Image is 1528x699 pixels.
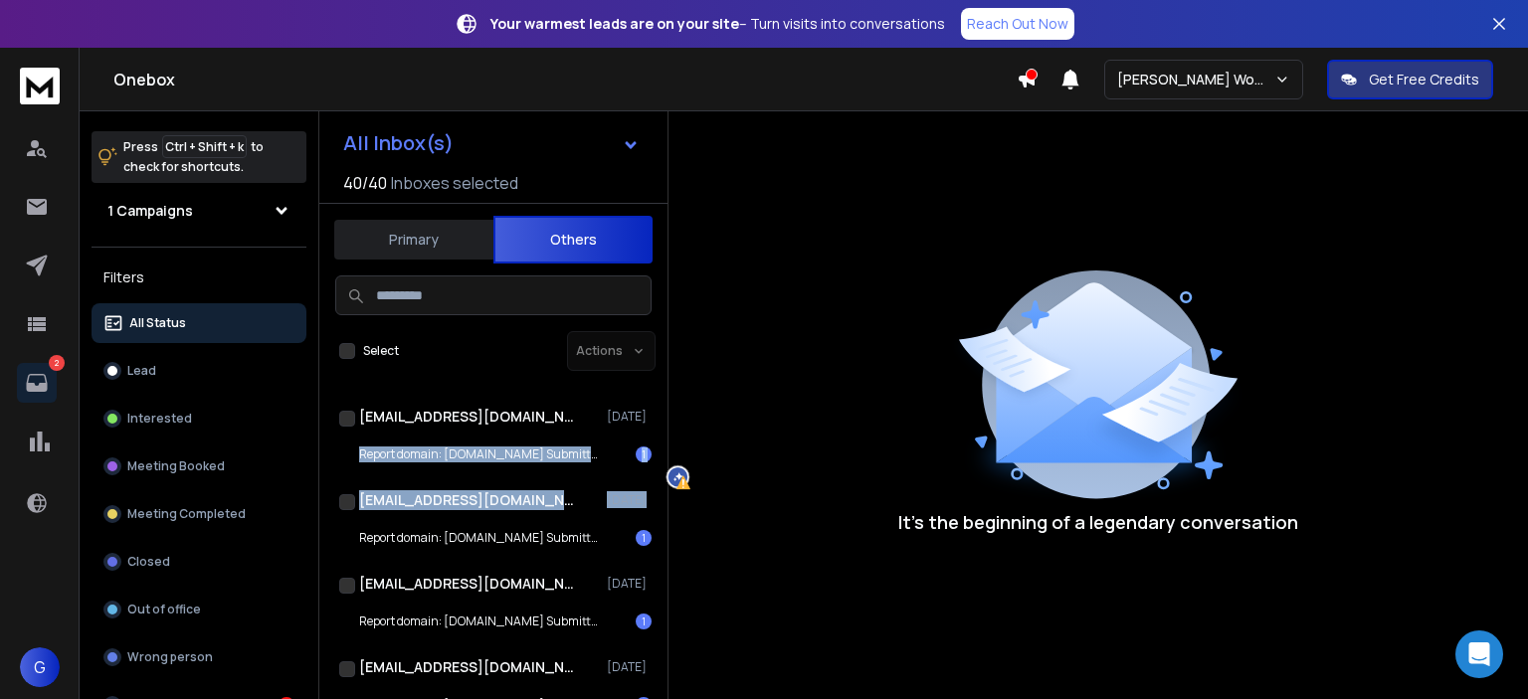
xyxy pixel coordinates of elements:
h1: [EMAIL_ADDRESS][DOMAIN_NAME] [359,407,578,427]
button: All Status [92,303,306,343]
button: Primary [334,218,493,262]
img: logo [20,68,60,104]
button: Interested [92,399,306,438]
p: All Status [129,315,186,331]
p: [PERSON_NAME] Workspace [1117,70,1274,89]
p: Report domain: [DOMAIN_NAME] Submitter: [DOMAIN_NAME] [359,530,598,546]
button: Meeting Completed [92,494,306,534]
button: Closed [92,542,306,582]
div: 1 [636,613,652,629]
p: Get Free Credits [1369,70,1479,89]
h3: Filters [92,263,306,291]
p: Reach Out Now [967,14,1068,34]
p: It’s the beginning of a legendary conversation [898,508,1298,536]
p: – Turn visits into conversations [490,14,945,34]
button: G [20,647,60,687]
p: 2 [49,355,65,371]
div: Open Intercom Messenger [1455,630,1503,678]
p: [DATE] [607,576,652,592]
span: 40 / 40 [343,171,387,195]
p: Meeting Completed [127,506,246,522]
p: Closed [127,554,170,570]
h1: All Inbox(s) [343,133,454,153]
a: 2 [17,363,57,403]
a: Reach Out Now [961,8,1074,40]
p: Out of office [127,602,201,617]
h1: [EMAIL_ADDRESS][DOMAIN_NAME] [359,490,578,510]
div: 1 [636,530,652,546]
div: 1 [636,446,652,462]
h1: [EMAIL_ADDRESS][DOMAIN_NAME] [359,657,578,677]
h1: Onebox [113,68,1017,91]
strong: Your warmest leads are on your site [490,14,739,33]
p: [DATE] [607,409,652,425]
button: Meeting Booked [92,446,306,486]
label: Select [363,343,399,359]
button: Out of office [92,590,306,629]
p: Wrong person [127,649,213,665]
p: [DATE] [607,492,652,508]
p: Interested [127,411,192,427]
p: Report domain: [DOMAIN_NAME] Submitter: [DOMAIN_NAME] [359,446,598,462]
button: All Inbox(s) [327,123,656,163]
h1: 1 Campaigns [107,201,193,221]
span: Ctrl + Shift + k [162,135,247,158]
p: Meeting Booked [127,458,225,474]
button: Get Free Credits [1327,60,1493,99]
button: Lead [92,351,306,391]
p: [DATE] [607,659,652,675]
p: Report domain: [DOMAIN_NAME] Submitter: [DOMAIN_NAME] [359,613,598,629]
h3: Inboxes selected [391,171,518,195]
p: Press to check for shortcuts. [123,137,264,177]
button: Wrong person [92,637,306,677]
button: Others [493,216,653,263]
button: 1 Campaigns [92,191,306,231]
h1: [EMAIL_ADDRESS][DOMAIN_NAME] [359,574,578,594]
p: Lead [127,363,156,379]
